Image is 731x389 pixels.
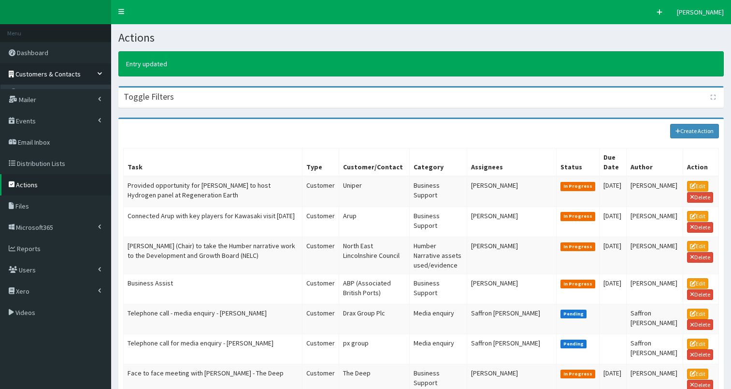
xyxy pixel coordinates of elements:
td: [PERSON_NAME] [626,237,683,274]
span: [PERSON_NAME] [677,8,724,16]
td: Humber Narrative assets used/evidence [410,237,467,274]
td: px group [339,334,410,364]
span: Files [15,202,29,210]
td: Connected Arup with key players for Kawasaki visit [DATE] [124,207,302,237]
td: [PERSON_NAME] [626,274,683,304]
td: Business Support [410,274,467,304]
td: Business Support [410,176,467,207]
a: Customers [3,85,111,99]
span: Users [19,266,36,274]
td: North East Lincolnshire Council [339,237,410,274]
td: Uniper [339,176,410,207]
span: Reports [17,244,41,253]
th: Customer/Contact [339,149,410,177]
td: ABP (Associated British Ports) [339,274,410,304]
span: Events [16,117,36,125]
span: Videos [15,308,35,317]
td: Saffron [PERSON_NAME] [626,334,683,364]
a: Delete [687,222,713,233]
span: Customers & Contacts [15,70,81,78]
th: Due Date [600,149,627,177]
td: Media enquiry [410,334,467,364]
span: In Progress [560,182,596,191]
td: [DATE] [600,274,627,304]
span: Mailer [19,95,36,104]
td: [DATE] [600,176,627,207]
td: Business Assist [124,274,302,304]
span: Pending [560,340,587,348]
h3: Toggle Filters [124,92,174,101]
span: Actions [16,180,38,189]
td: Drax Group Plc [339,304,410,334]
td: [PERSON_NAME] [467,207,556,237]
th: Category [410,149,467,177]
a: Delete [687,252,713,263]
td: Media enquiry [410,304,467,334]
td: Telephone call - media enquiry - [PERSON_NAME] [124,304,302,334]
span: In Progress [560,370,596,378]
div: Entry updated [118,51,724,76]
span: Microsoft365 [16,223,53,232]
td: Saffron [PERSON_NAME] [626,304,683,334]
th: Assignees [467,149,556,177]
th: Task [124,149,302,177]
span: Dashboard [17,48,48,57]
a: Delete [687,349,713,360]
a: Delete [687,289,713,300]
span: In Progress [560,280,596,288]
span: In Progress [560,212,596,221]
th: Type [302,149,339,177]
span: Email Inbox [18,138,50,147]
a: Edit [687,181,708,192]
th: Action [683,149,718,177]
td: [DATE] [600,207,627,237]
h1: Actions [118,31,724,44]
td: Arup [339,207,410,237]
span: Xero [16,287,29,296]
td: [PERSON_NAME] [467,237,556,274]
td: [PERSON_NAME] [467,176,556,207]
td: Provided opportunity for [PERSON_NAME] to host Hydrogen panel at Regeneration Earth [124,176,302,207]
td: Customer [302,176,339,207]
td: Saffron [PERSON_NAME] [467,304,556,334]
a: Create Action [670,124,719,138]
a: Edit [687,241,708,252]
span: In Progress [560,242,596,251]
td: [PERSON_NAME] (Chair) to take the Humber narrative work to the Development and Growth Board (NELC) [124,237,302,274]
a: Edit [687,339,708,349]
span: Distribution Lists [17,159,65,168]
th: Author [626,149,683,177]
td: Telephone call for media enquiry - [PERSON_NAME] [124,334,302,364]
td: [PERSON_NAME] [626,207,683,237]
th: Status [556,149,600,177]
td: Saffron [PERSON_NAME] [467,334,556,364]
a: Edit [687,309,708,319]
td: Customer [302,334,339,364]
a: Edit [687,211,708,222]
td: Business Support [410,207,467,237]
span: Customers [18,88,50,96]
a: Delete [687,319,713,330]
a: Edit [687,278,708,289]
td: Customer [302,304,339,334]
td: [PERSON_NAME] [626,176,683,207]
td: Customer [302,237,339,274]
td: [DATE] [600,237,627,274]
td: Customer [302,274,339,304]
a: Edit [687,369,708,379]
a: Delete [687,192,713,203]
span: Pending [560,310,587,318]
td: Customer [302,207,339,237]
td: [PERSON_NAME] [467,274,556,304]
